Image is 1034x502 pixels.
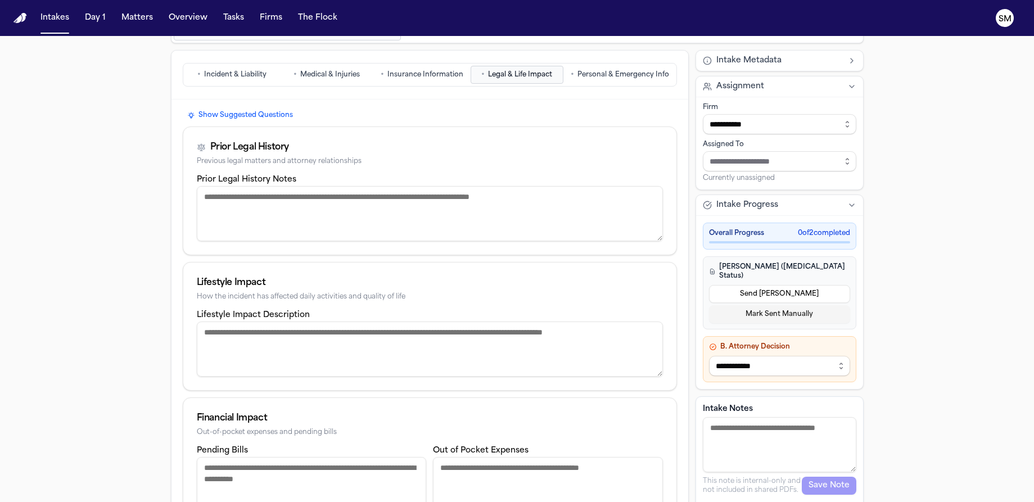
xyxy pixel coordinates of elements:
span: 0 of 2 completed [798,229,850,238]
div: Prior Legal History [210,141,289,154]
span: Currently unassigned [703,174,775,183]
label: Out of Pocket Expenses [433,446,529,455]
div: Out-of-pocket expenses and pending bills [197,428,663,437]
div: Assigned To [703,140,856,149]
span: Legal & Life Impact [488,70,552,79]
span: Assignment [716,81,764,92]
button: Intake Progress [696,195,863,215]
button: Intakes [36,8,74,28]
span: • [197,69,201,80]
span: • [294,69,297,80]
span: Incident & Liability [204,70,267,79]
label: Intake Notes [703,404,856,415]
button: Overview [164,8,212,28]
h4: [PERSON_NAME] ([MEDICAL_DATA] Status) [709,263,850,281]
span: Medical & Injuries [300,70,360,79]
span: Overall Progress [709,229,764,238]
a: Home [13,13,27,24]
button: Day 1 [80,8,110,28]
span: Intake Metadata [716,55,782,66]
textarea: Lifestyle impact [197,322,663,377]
button: Go to Insurance Information [376,66,468,84]
label: Pending Bills [197,446,248,455]
span: Personal & Emergency Info [577,70,669,79]
button: Show Suggested Questions [183,108,297,122]
button: Go to Incident & Liability [186,66,278,84]
button: Tasks [219,8,249,28]
textarea: Intake notes [703,417,856,472]
button: The Flock [294,8,342,28]
span: • [571,69,574,80]
span: Intake Progress [716,200,778,211]
button: Send [PERSON_NAME] [709,285,850,303]
input: Assign to staff member [703,151,856,171]
button: Intake Metadata [696,51,863,71]
div: Previous legal matters and attorney relationships [197,157,663,166]
label: Lifestyle Impact Description [197,311,310,319]
button: Firms [255,8,287,28]
div: How the incident has affected daily activities and quality of life [197,293,663,301]
button: Matters [117,8,157,28]
button: Mark Sent Manually [709,305,850,323]
textarea: Prior legal history [197,186,663,241]
span: Insurance Information [387,70,463,79]
h4: B. Attorney Decision [709,342,850,351]
span: • [481,69,485,80]
span: • [381,69,384,80]
div: Firm [703,103,856,112]
input: Select firm [703,114,856,134]
button: Assignment [696,76,863,97]
label: Prior Legal History Notes [197,175,296,184]
div: Financial Impact [197,411,663,425]
img: Finch Logo [13,13,27,24]
div: Lifestyle Impact [197,276,663,290]
button: Go to Legal & Life Impact [471,66,563,84]
p: This note is internal-only and not included in shared PDFs. [703,477,802,495]
button: Go to Personal & Emergency Info [566,66,674,84]
button: Go to Medical & Injuries [281,66,373,84]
